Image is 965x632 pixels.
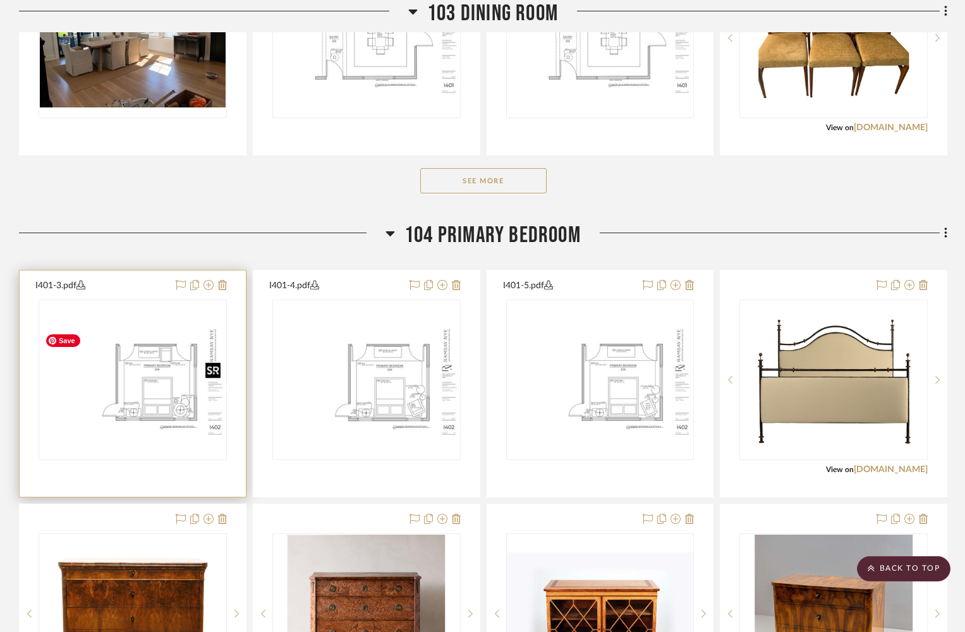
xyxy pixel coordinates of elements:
button: See More [420,168,547,193]
button: I401-3.pdf [35,278,168,293]
img: 25.0929 Primary Bedroom Option 1 [40,320,226,440]
span: Save [46,334,80,347]
span: 104 Primary Bedroom [404,222,581,249]
span: View on [826,466,854,473]
a: [DOMAIN_NAME] [854,123,928,132]
a: [DOMAIN_NAME] [854,465,928,474]
img: 25.0929 Primary Bedroom Option 2 [274,320,459,440]
div: 0 [273,300,460,459]
button: I401-4.pdf [269,278,402,293]
img: 25.0929 Primary Bedroom Option 3 [507,320,693,440]
img: Chevalier Bed [755,301,913,459]
button: I401-5.pdf [503,278,636,293]
scroll-to-top-button: BACK TO TOP [857,556,950,581]
span: View on [826,124,854,131]
div: 0 [740,300,927,459]
div: 0 [39,300,226,459]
